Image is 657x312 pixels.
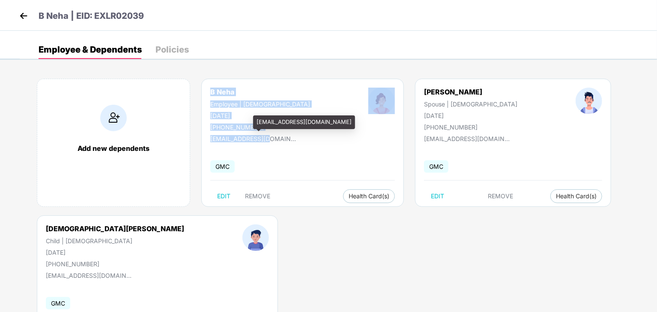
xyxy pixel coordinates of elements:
div: [PHONE_NUMBER] [46,260,184,268]
span: EDIT [217,193,230,200]
button: EDIT [210,189,237,203]
div: [DEMOGRAPHIC_DATA][PERSON_NAME] [46,224,184,233]
img: back [17,9,30,22]
span: GMC [424,160,448,173]
img: addIcon [100,105,127,131]
div: [EMAIL_ADDRESS][DOMAIN_NAME] [210,135,296,142]
div: [DATE] [46,249,184,256]
div: Policies [155,45,189,54]
span: EDIT [431,193,444,200]
span: Health Card(s) [349,194,389,198]
div: [PERSON_NAME] [424,88,517,96]
p: B Neha | EID: EXLR02039 [39,9,144,23]
button: REMOVE [481,189,520,203]
div: Employee & Dependents [39,45,142,54]
div: Employee | [DEMOGRAPHIC_DATA] [210,100,310,108]
button: Health Card(s) [343,189,395,203]
div: [EMAIL_ADDRESS][DOMAIN_NAME] [253,115,355,129]
div: B Neha [210,88,310,96]
div: Child | [DEMOGRAPHIC_DATA] [46,237,184,244]
div: Add new dependents [46,144,181,153]
img: profileImage [368,88,395,114]
span: GMC [46,297,70,309]
span: GMC [210,160,235,173]
div: [PHONE_NUMBER] [210,124,310,131]
div: [EMAIL_ADDRESS][DOMAIN_NAME] [424,135,510,142]
button: EDIT [424,189,451,203]
div: [PHONE_NUMBER] [424,124,517,131]
span: REMOVE [488,193,514,200]
div: [DATE] [424,112,517,119]
img: profileImage [242,224,269,251]
span: Health Card(s) [556,194,597,198]
div: [EMAIL_ADDRESS][DOMAIN_NAME] [46,272,131,279]
img: profileImage [576,88,602,114]
button: Health Card(s) [550,189,602,203]
div: [DATE] [210,112,310,119]
button: REMOVE [238,189,277,203]
div: Spouse | [DEMOGRAPHIC_DATA] [424,100,517,108]
span: REMOVE [245,193,270,200]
